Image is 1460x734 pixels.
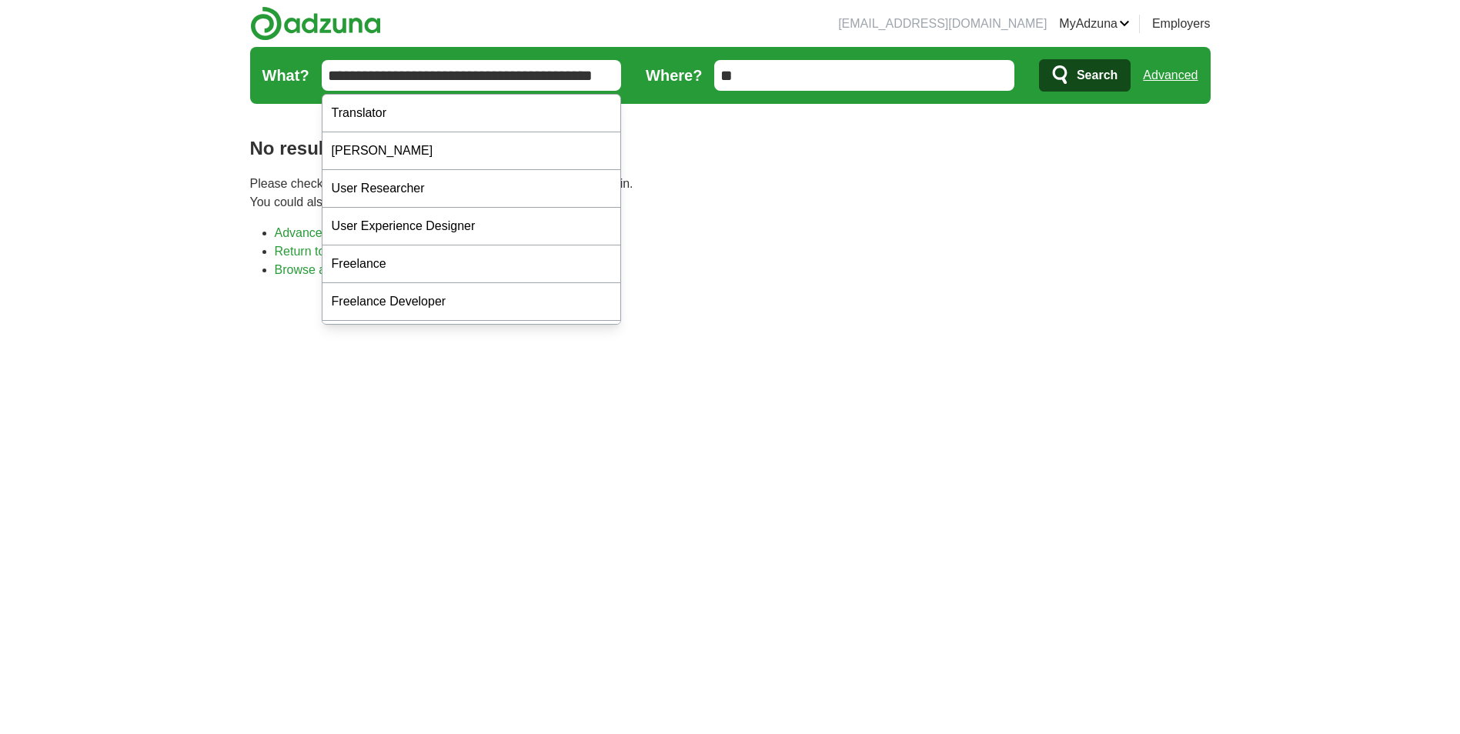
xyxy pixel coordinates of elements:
[1059,15,1130,33] a: MyAdzuna
[1143,60,1198,91] a: Advanced
[250,175,1211,212] p: Please check your spelling or enter another search term and try again. You could also try one of ...
[250,135,1211,162] h1: No results found
[322,321,621,359] div: Freelance Interpreter
[275,263,585,276] a: Browse all live results across the [GEOGRAPHIC_DATA]
[1039,59,1131,92] button: Search
[1077,60,1118,91] span: Search
[262,64,309,87] label: What?
[250,6,381,41] img: Adzuna logo
[275,226,370,239] a: Advanced search
[1152,15,1211,33] a: Employers
[275,245,496,258] a: Return to the home page and start again
[646,64,702,87] label: Where?
[838,15,1047,33] li: [EMAIL_ADDRESS][DOMAIN_NAME]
